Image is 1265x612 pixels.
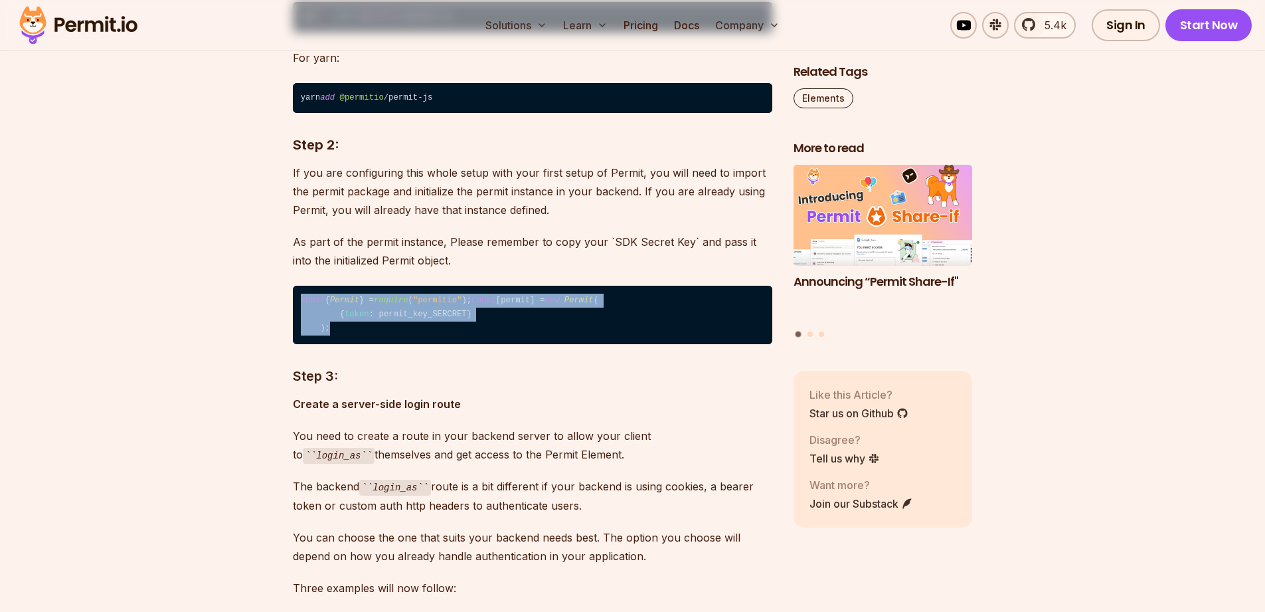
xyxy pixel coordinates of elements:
[303,448,375,464] code: `login_as`
[669,12,705,39] a: Docs
[1037,17,1066,33] span: 5.4k
[809,386,908,402] p: Like this Article?
[794,140,973,157] h2: More to read
[293,49,772,67] p: For yarn:
[471,296,496,305] span: const
[564,296,594,305] span: Permit
[480,12,552,39] button: Solutions
[340,93,384,102] span: @permitio
[293,163,772,219] p: If you are configuring this whole setup with your first setup of Permit, you will need to import ...
[1165,9,1252,41] a: Start Now
[545,296,559,305] span: new
[809,476,913,492] p: Want more?
[320,93,335,102] span: add
[13,3,143,48] img: Permit logo
[293,286,772,344] code: { } = ( ); [permit] = ( { : permit_key_SERCRET} );
[384,93,388,102] span: /
[293,427,772,464] p: You need to create a route in your backend server to allow your client to themselves and get acce...
[293,579,772,597] p: Three examples will now follow:
[794,165,973,266] img: Announcing “Permit Share-If"
[374,296,408,305] span: require
[796,331,801,337] button: Go to slide 1
[293,83,772,114] code: yarn permit js
[794,64,973,80] h2: Related Tags
[345,310,369,319] span: token
[293,233,772,270] p: As part of the permit instance, Please remember to copy your `SDK Secret Key` and pass it into th...
[809,405,908,421] a: Star us on Github
[1092,9,1160,41] a: Sign In
[794,88,853,108] a: Elements
[359,480,432,496] code: `login_as`
[618,12,663,39] a: Pricing
[794,165,973,323] a: Announcing “Permit Share-If"Announcing “Permit Share-If"
[809,431,880,447] p: Disagree?
[809,495,913,511] a: Join our Substack
[794,165,973,339] div: Posts
[330,296,359,305] span: Permit
[710,12,785,39] button: Company
[413,296,462,305] span: "permitio"
[293,137,339,153] strong: Step 2:
[293,528,772,565] p: You can choose the one that suits your backend needs best. The option you choose will depend on h...
[1014,12,1076,39] a: 5.4k
[794,165,973,323] li: 1 of 3
[301,296,325,305] span: const
[293,397,461,411] strong: Create a server-side login route
[794,273,973,290] h3: Announcing “Permit Share-If"
[418,93,422,102] span: -
[558,12,613,39] button: Learn
[293,365,772,387] h3: Step 3:
[809,450,880,466] a: Tell us why
[819,331,824,336] button: Go to slide 3
[807,331,813,336] button: Go to slide 2
[293,477,772,515] p: The backend route is a bit different if your backend is using cookies, a bearer token or custom a...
